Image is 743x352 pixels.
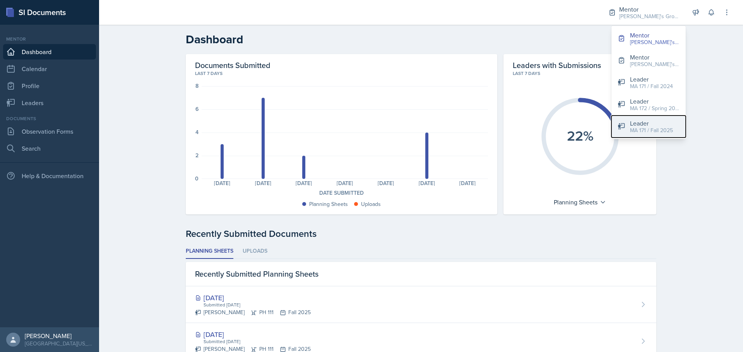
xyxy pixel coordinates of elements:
[3,44,96,60] a: Dashboard
[195,70,488,77] div: Last 7 days
[203,301,311,308] div: Submitted [DATE]
[195,83,199,88] div: 8
[243,180,284,186] div: [DATE]
[284,180,325,186] div: [DATE]
[202,180,243,186] div: [DATE]
[25,332,93,340] div: [PERSON_NAME]
[630,53,680,62] div: Mentor
[611,27,686,49] button: Mentor [PERSON_NAME]'s Groups / Fall 2025
[195,106,199,112] div: 6
[195,308,311,316] div: [PERSON_NAME] PH 111 Fall 2025
[630,126,673,134] div: MA 171 / Fall 2025
[186,227,656,241] div: Recently Submitted Documents
[195,153,199,158] div: 2
[567,126,593,146] text: 22%
[361,200,381,208] div: Uploads
[3,95,96,111] a: Leaders
[630,31,680,40] div: Mentor
[611,116,686,138] button: Leader MA 171 / Fall 2025
[3,124,96,139] a: Observation Forms
[195,292,311,303] div: [DATE]
[195,60,488,70] h2: Documents Submitted
[3,168,96,184] div: Help & Documentation
[630,38,680,46] div: [PERSON_NAME]'s Groups / Fall 2025
[513,70,647,77] div: Last 7 days
[630,119,673,128] div: Leader
[365,180,406,186] div: [DATE]
[513,60,601,70] h2: Leaders with Submissions
[25,340,93,347] div: [GEOGRAPHIC_DATA][US_STATE] in [GEOGRAPHIC_DATA]
[630,104,680,112] div: MA 172 / Spring 2025
[309,200,348,208] div: Planning Sheets
[186,286,656,323] a: [DATE] Submitted [DATE] [PERSON_NAME]PH 111Fall 2025
[186,244,233,259] li: Planning Sheets
[324,180,365,186] div: [DATE]
[243,244,267,259] li: Uploads
[630,75,673,84] div: Leader
[619,12,681,20] div: [PERSON_NAME]'s Groups / Fall 2025
[630,97,680,106] div: Leader
[550,196,610,208] div: Planning Sheets
[619,5,681,14] div: Mentor
[630,60,680,68] div: [PERSON_NAME]'s Group / Spring 2025
[195,176,199,181] div: 0
[3,115,96,122] div: Documents
[203,338,311,345] div: Submitted [DATE]
[3,141,96,156] a: Search
[611,71,686,94] button: Leader MA 171 / Fall 2024
[3,36,96,43] div: Mentor
[447,180,488,186] div: [DATE]
[611,49,686,71] button: Mentor [PERSON_NAME]'s Group / Spring 2025
[630,82,673,90] div: MA 171 / Fall 2024
[186,262,656,286] div: Recently Submitted Planning Sheets
[611,94,686,116] button: Leader MA 172 / Spring 2025
[195,129,199,135] div: 4
[195,329,311,340] div: [DATE]
[186,32,656,46] h2: Dashboard
[406,180,447,186] div: [DATE]
[3,61,96,77] a: Calendar
[3,78,96,94] a: Profile
[195,189,488,197] div: Date Submitted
